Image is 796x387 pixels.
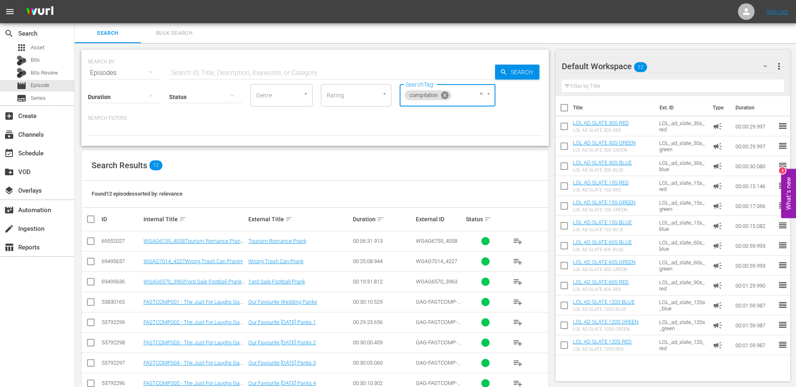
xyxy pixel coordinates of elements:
[353,278,413,285] div: 00:19:31.812
[143,258,243,264] a: WGAG7014_4227Wrong Trash Can Prank+
[102,258,141,264] div: 69495637
[143,339,245,352] a: FASTCOMP003 - The Just For Laughs Gags Valentines Special 2
[778,161,788,171] span: reorder
[732,116,778,136] td: 00:00:29.997
[573,259,636,265] a: LOL AD SLATE 60S GREEN
[17,68,27,78] div: Bits Review
[143,360,245,372] a: FASTCOMP004 - The Just For Laughs Gags Valentines Special 3
[656,136,710,156] td: LOL_ad_slate_30s_green
[732,136,778,156] td: 00:00:29.997
[17,43,27,53] span: Asset
[102,380,141,386] div: 53792296
[573,239,632,245] a: LOL AD SLATE 60S BLUE
[732,196,778,216] td: 00:00:17.066
[416,216,464,223] div: External ID
[779,167,786,174] div: 3
[573,307,635,312] div: LOL AD SLATE 120S BLUE
[149,160,163,170] span: 12
[713,300,723,310] span: Ad
[732,176,778,196] td: 00:00:15.146
[767,8,788,15] a: Sign Out
[508,231,528,251] button: playlist_add
[416,319,461,331] span: GAG-FASTCOMP-002
[248,360,316,366] a: Our Favourite [DATE] Panks 3
[513,317,523,327] span: playlist_add
[732,216,778,236] td: 00:00:15.082
[573,267,636,272] div: LOL AD SLATE 60S GREEN
[732,236,778,256] td: 00:00:59.993
[573,187,629,193] div: LOL AD SLATE 15S RED
[353,360,413,366] div: 00:30:05.060
[381,90,388,98] button: Open
[285,215,293,223] span: sort
[102,238,141,244] div: 69552027
[353,299,413,305] div: 00:30:10.529
[573,299,635,305] a: LOL AD SLATE 120S BLUE
[31,81,49,89] span: Episode
[353,339,413,346] div: 00:30:00.459
[353,380,413,386] div: 00:30:10.302
[573,179,629,186] a: LOL AD SLATE 15S RED
[656,176,710,196] td: LOL_ad_slate_15s_red
[353,214,413,224] div: Duration
[713,281,723,290] span: Ad
[143,319,245,331] a: FASTCOMP002 - The Just For Laughs Gags Valentines Special 1
[732,295,778,315] td: 00:01:59.987
[573,96,655,119] th: Title
[778,240,788,250] span: reorder
[484,215,492,223] span: sort
[573,120,629,126] a: LOL AD SLATE 30S RED
[302,90,310,98] button: Open
[713,161,723,171] span: Ad
[248,319,316,325] a: Our Favourite [DATE] Panks 1
[80,29,136,38] span: Search
[656,315,710,335] td: LOL_ad_slate_120s_green
[248,380,316,386] a: Our Favourite [DATE] Panks 4
[405,92,443,99] span: compilation
[778,181,788,191] span: reorder
[573,140,636,146] a: LOL AD SLATE 30S GREEN
[656,216,710,236] td: LOL_ad_slate_15s_blue
[353,319,413,325] div: 00:29:23.656
[17,93,27,103] span: Series
[774,56,784,76] button: more_vert
[656,276,710,295] td: LOL_ad_slate_90s_red
[416,339,461,352] span: GAG-FASTCOMP-003
[416,299,461,311] span: GAG-FASTCOMP-009
[143,214,246,224] div: Internal Title
[573,319,638,325] a: LOL AD SLATE 120S GREEN
[5,7,15,17] span: menu
[778,280,788,290] span: reorder
[713,221,723,231] span: Ad
[708,96,730,119] th: Type
[732,156,778,176] td: 00:00:30.080
[485,90,493,98] button: Open
[466,214,505,224] div: Status
[20,2,60,22] img: ans4CAIJ8jUAAAAAAAAAAAAAAAAAAAAAAAAgQb4GAAAAAAAAAAAAAAAAAAAAAAAAJMjXAAAAAAAAAAAAAAAAAAAAAAAAgAT5G...
[248,214,351,224] div: External Title
[4,130,14,140] span: Channels
[713,340,723,350] span: Ad
[781,169,796,218] button: Open Feedback Widget
[573,219,632,225] a: LOL AD SLATE 15S BLUE
[92,191,182,197] span: Found 12 episodes sorted by: relevance
[562,55,775,78] div: Default Workspace
[573,287,629,292] div: LOL AD SLATE 60S RED
[31,56,40,64] span: Bits
[655,96,708,119] th: Ext. ID
[513,236,523,246] span: playlist_add
[573,279,629,285] a: LOL AD SLATE 60S RED
[31,44,44,52] span: Asset
[416,360,461,372] span: GAG-FASTCOMP-004
[778,320,788,330] span: reorder
[508,292,528,312] button: playlist_add
[248,299,317,305] a: Our Favourite Wedding Panks
[713,320,723,330] span: Ad
[102,216,141,223] div: ID
[778,260,788,270] span: reorder
[508,252,528,271] button: playlist_add
[4,186,14,196] span: Overlays
[573,327,638,332] div: LOL AD SLATE 120S GREEN
[656,335,710,355] td: LOL_ad_slate_120_red
[774,61,784,71] span: more_vert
